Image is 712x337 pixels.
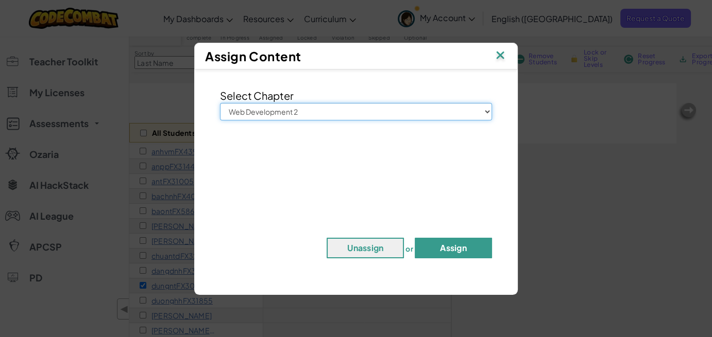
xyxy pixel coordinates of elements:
[494,48,507,64] img: IconClose.svg
[205,48,301,64] span: Assign Content
[415,238,492,258] button: Assign
[220,89,294,102] span: Select Chapter
[327,238,404,258] button: Unassign
[405,243,413,253] span: or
